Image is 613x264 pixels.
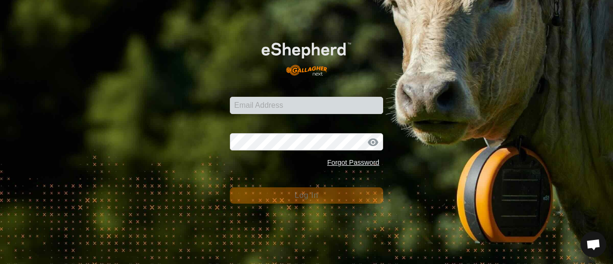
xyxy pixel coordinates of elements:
button: Log In [230,187,383,204]
input: Email Address [230,97,383,114]
img: E-shepherd Logo [245,30,368,82]
div: Open chat [580,231,606,257]
a: Forgot Password [327,159,379,166]
span: Log In [295,191,318,199]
